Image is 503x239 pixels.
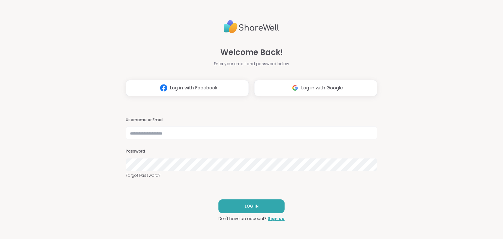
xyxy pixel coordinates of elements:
h3: Username or Email [126,117,377,123]
button: LOG IN [218,199,285,213]
img: ShareWell Logo [224,17,279,36]
a: Forgot Password? [126,173,377,178]
span: Log in with Google [301,84,343,91]
img: ShareWell Logomark [289,82,301,94]
span: Welcome Back! [220,46,283,58]
span: Log in with Facebook [170,84,217,91]
span: Don't have an account? [218,216,267,222]
span: LOG IN [245,203,259,209]
span: Enter your email and password below [214,61,289,67]
img: ShareWell Logomark [158,82,170,94]
button: Log in with Google [254,80,377,96]
button: Log in with Facebook [126,80,249,96]
h3: Password [126,149,377,154]
a: Sign up [268,216,285,222]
